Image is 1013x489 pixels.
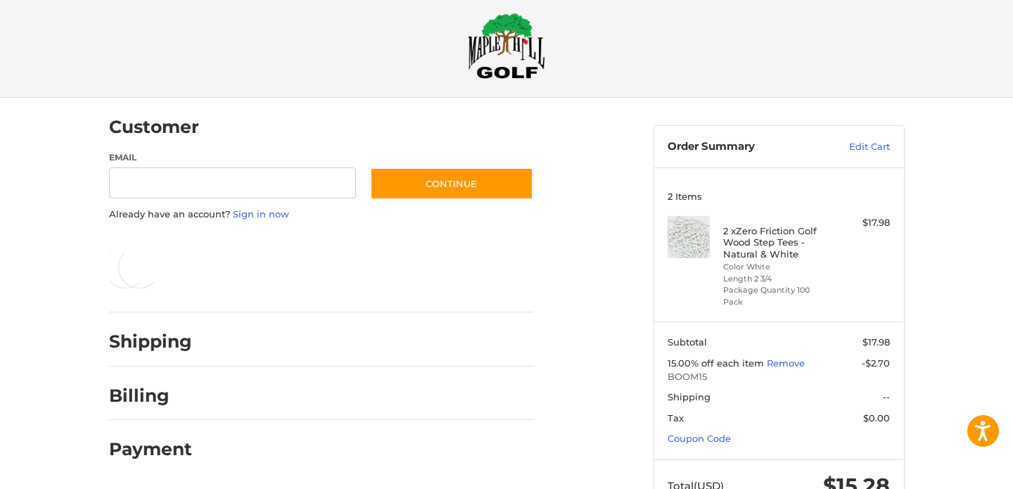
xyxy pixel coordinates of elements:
h2: Customer [109,116,199,138]
iframe: Google Customer Reviews [897,451,1013,489]
label: Email [109,151,357,164]
p: Already have an account? [109,208,533,222]
span: -$2.70 [862,357,890,369]
span: $17.98 [862,336,890,348]
span: Subtotal [668,336,707,348]
a: Coupon Code [668,433,731,444]
iframe: Gorgias live chat messenger [14,428,167,475]
a: Remove [767,357,805,369]
a: Edit Cart [819,140,890,154]
h2: Billing [109,385,191,407]
a: Sign in now [233,208,289,220]
span: BOOM15 [668,370,890,384]
li: Color White [723,261,831,273]
img: Maple Hill Golf [468,13,545,79]
h4: 2 x Zero Friction Golf Wood Step Tees - Natural & White [723,225,831,260]
span: Shipping [668,391,711,402]
span: Tax [668,412,684,424]
h3: 2 Items [668,191,890,202]
h3: Order Summary [668,140,819,154]
span: -- [883,391,890,402]
h2: Shipping [109,331,192,353]
li: Package Quantity 100 Pack [723,284,831,307]
span: 15.00% off each item [668,357,767,369]
li: Length 2 3/4 [723,273,831,285]
button: Continue [370,167,533,200]
div: $17.98 [834,216,890,230]
span: $0.00 [863,412,890,424]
